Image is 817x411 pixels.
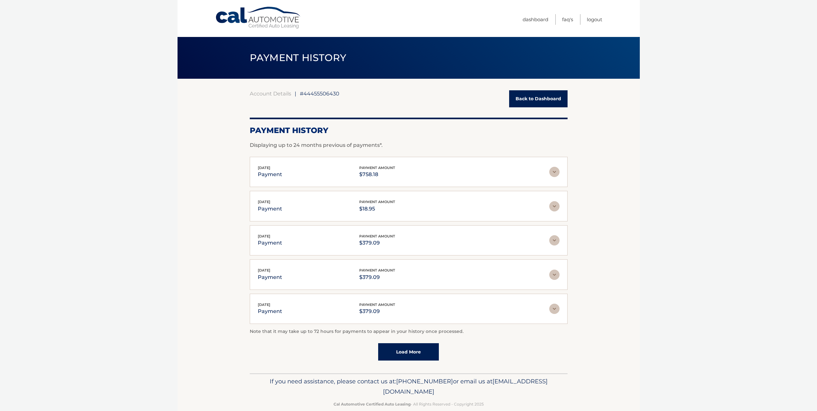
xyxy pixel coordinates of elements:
a: Load More [378,343,439,361]
img: accordion-rest.svg [549,304,560,314]
p: $758.18 [359,170,395,179]
img: accordion-rest.svg [549,167,560,177]
span: PAYMENT HISTORY [250,52,346,64]
span: payment amount [359,234,395,238]
img: accordion-rest.svg [549,201,560,211]
a: FAQ's [562,14,573,25]
span: [DATE] [258,165,270,170]
span: payment amount [359,165,395,170]
p: $18.95 [359,204,395,213]
span: [DATE] [258,200,270,204]
p: payment [258,273,282,282]
img: accordion-rest.svg [549,270,560,280]
p: If you need assistance, please contact us at: or email us at [254,376,563,397]
p: payment [258,204,282,213]
span: payment amount [359,268,395,273]
span: [EMAIL_ADDRESS][DOMAIN_NAME] [383,378,548,395]
strong: Cal Automotive Certified Auto Leasing [334,402,411,407]
a: Cal Automotive [215,6,302,29]
img: accordion-rest.svg [549,235,560,246]
p: payment [258,170,282,179]
a: Dashboard [523,14,548,25]
span: [PHONE_NUMBER] [396,378,453,385]
span: [DATE] [258,302,270,307]
p: $379.09 [359,273,395,282]
span: payment amount [359,302,395,307]
span: #44455506430 [300,90,339,97]
p: payment [258,307,282,316]
p: Note that it may take up to 72 hours for payments to appear in your history once processed. [250,328,568,335]
h2: Payment History [250,126,568,135]
span: [DATE] [258,234,270,238]
span: | [295,90,296,97]
span: payment amount [359,200,395,204]
span: [DATE] [258,268,270,273]
a: Back to Dashboard [509,90,568,107]
p: $379.09 [359,307,395,316]
p: Displaying up to 24 months previous of payments*. [250,141,568,149]
p: - All Rights Reserved - Copyright 2025 [254,401,563,407]
a: Account Details [250,90,291,97]
p: payment [258,238,282,247]
p: $379.09 [359,238,395,247]
a: Logout [587,14,602,25]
